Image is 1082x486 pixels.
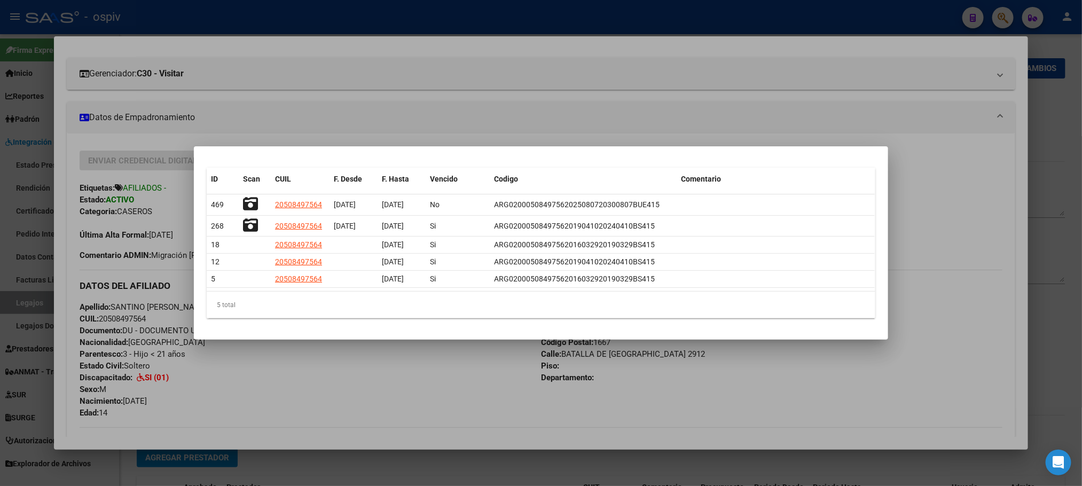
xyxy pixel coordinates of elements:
[382,275,404,283] span: [DATE]
[382,175,409,183] span: F. Hasta
[490,168,677,191] datatable-header-cell: Codigo
[382,257,404,266] span: [DATE]
[334,175,362,183] span: F. Desde
[430,275,436,283] span: Si
[378,168,426,191] datatable-header-cell: F. Hasta
[207,292,875,318] div: 5 total
[243,175,260,183] span: Scan
[275,257,322,266] span: 20508497564
[239,168,271,191] datatable-header-cell: Scan
[211,222,224,230] span: 268
[211,275,215,283] span: 5
[211,200,224,209] span: 469
[494,240,655,249] span: ARG02000508497562016032920190329BS415
[494,257,655,266] span: ARG02000508497562019041020240410BS415
[430,222,436,230] span: Si
[494,222,655,230] span: ARG02000508497562019041020240410BS415
[677,168,875,191] datatable-header-cell: Comentario
[275,222,322,230] span: 20508497564
[275,240,322,249] span: 20508497564
[271,168,330,191] datatable-header-cell: CUIL
[426,168,490,191] datatable-header-cell: Vencido
[275,175,291,183] span: CUIL
[681,175,722,183] span: Comentario
[430,200,440,209] span: No
[430,175,458,183] span: Vencido
[334,222,356,230] span: [DATE]
[430,240,436,249] span: Si
[494,275,655,283] span: ARG02000508497562016032920190329BS415
[275,275,322,283] span: 20508497564
[211,240,219,249] span: 18
[330,168,378,191] datatable-header-cell: F. Desde
[207,168,239,191] datatable-header-cell: ID
[494,200,660,209] span: ARG02000508497562025080720300807BUE415
[211,257,219,266] span: 12
[1046,450,1071,475] div: Open Intercom Messenger
[382,222,404,230] span: [DATE]
[382,200,404,209] span: [DATE]
[275,200,322,209] span: 20508497564
[211,175,218,183] span: ID
[382,240,404,249] span: [DATE]
[494,175,518,183] span: Codigo
[334,200,356,209] span: [DATE]
[430,257,436,266] span: Si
